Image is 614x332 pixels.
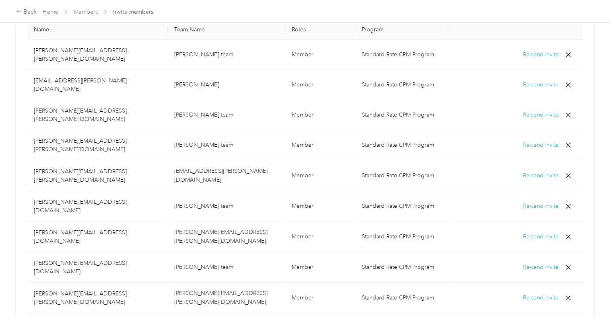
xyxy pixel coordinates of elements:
span: [PERSON_NAME] team [174,111,233,118]
span: Member [291,51,313,58]
span: Member [291,294,313,301]
span: Standard Rate CPM Program [362,233,434,240]
th: Team Name [168,20,285,40]
span: Standard Rate CPM Program [362,141,434,148]
span: Standard Rate CPM Program [362,111,434,118]
span: [PERSON_NAME] team [174,203,233,209]
span: Member [291,141,313,148]
span: Invite members [113,8,153,16]
span: [PERSON_NAME] team [174,141,233,148]
span: [PERSON_NAME] team [174,51,233,58]
p: [PERSON_NAME][EMAIL_ADDRESS][DOMAIN_NAME] [34,198,161,215]
button: Re-send invite [523,202,558,211]
span: Member [291,203,313,209]
button: Re-send invite [523,263,558,272]
span: Standard Rate CPM Program [362,264,434,271]
button: Re-send invite [523,232,558,241]
span: Standard Rate CPM Program [362,294,434,301]
button: Re-send invite [523,80,558,89]
iframe: Everlance-gr Chat Button Frame [569,287,614,332]
a: Home [43,8,58,15]
span: Member [291,111,313,118]
span: [PERSON_NAME][EMAIL_ADDRESS][PERSON_NAME][DOMAIN_NAME] [174,229,267,244]
span: [EMAIL_ADDRESS][PERSON_NAME][DOMAIN_NAME] [174,168,267,183]
th: Program [355,20,449,40]
p: [PERSON_NAME][EMAIL_ADDRESS][PERSON_NAME][DOMAIN_NAME] [34,46,161,63]
button: Re-send invite [523,50,558,59]
a: Members [74,8,98,15]
p: [PERSON_NAME][EMAIL_ADDRESS][PERSON_NAME][DOMAIN_NAME] [34,167,161,184]
span: Member [291,233,313,240]
div: Back [16,7,37,17]
span: Standard Rate CPM Program [362,172,434,179]
p: [PERSON_NAME][EMAIL_ADDRESS][PERSON_NAME][DOMAIN_NAME] [34,107,161,123]
th: Name [27,20,168,40]
span: [PERSON_NAME][EMAIL_ADDRESS][PERSON_NAME][DOMAIN_NAME] [174,290,267,305]
p: [PERSON_NAME][EMAIL_ADDRESS][DOMAIN_NAME] [34,228,161,245]
span: [PERSON_NAME] team [174,264,233,271]
button: Re-send invite [523,171,558,180]
span: Standard Rate CPM Program [362,81,434,88]
p: [PERSON_NAME][EMAIL_ADDRESS][DOMAIN_NAME] [34,259,161,276]
th: Roles [285,20,355,40]
button: Re-send invite [523,293,558,302]
p: [EMAIL_ADDRESS][PERSON_NAME][DOMAIN_NAME] [34,76,161,93]
button: Re-send invite [523,111,558,119]
span: [PERSON_NAME] [174,81,219,88]
span: Standard Rate CPM Program [362,51,434,58]
span: Standard Rate CPM Program [362,203,434,209]
p: [PERSON_NAME][EMAIL_ADDRESS][PERSON_NAME][DOMAIN_NAME] [34,137,161,154]
p: [PERSON_NAME][EMAIL_ADDRESS][PERSON_NAME][DOMAIN_NAME] [34,289,161,306]
button: Re-send invite [523,141,558,150]
span: Member [291,264,313,271]
span: Member [291,81,313,88]
span: Member [291,172,313,179]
